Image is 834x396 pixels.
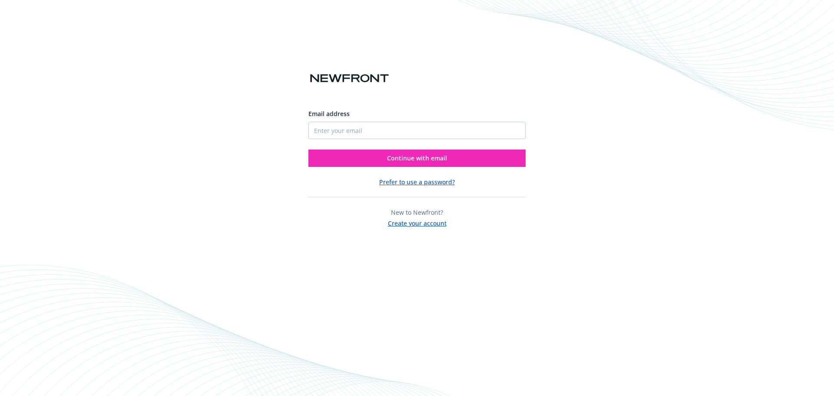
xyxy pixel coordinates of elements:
span: Continue with email [387,154,447,162]
button: Create your account [388,217,447,228]
button: Continue with email [308,150,526,167]
button: Prefer to use a password? [379,177,455,186]
input: Enter your email [308,122,526,139]
span: Email address [308,110,350,118]
img: Newfront logo [308,71,391,86]
span: New to Newfront? [391,208,443,216]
